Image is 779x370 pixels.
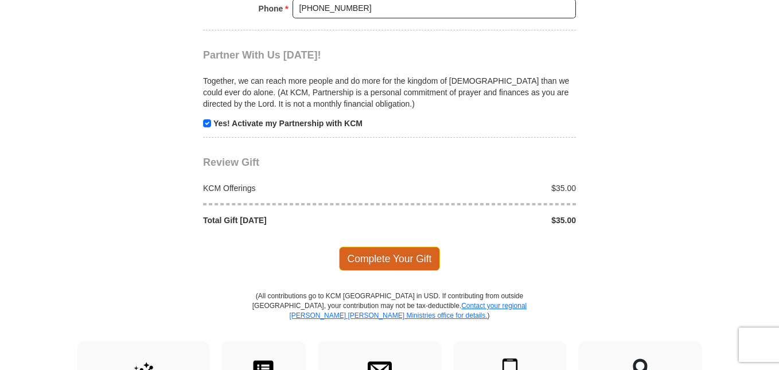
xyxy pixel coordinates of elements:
span: Partner With Us [DATE]! [203,49,321,61]
strong: Yes! Activate my Partnership with KCM [213,119,363,128]
div: $35.00 [389,215,582,226]
div: KCM Offerings [197,182,390,194]
span: Review Gift [203,157,259,168]
div: $35.00 [389,182,582,194]
strong: Phone [259,1,283,17]
p: Together, we can reach more people and do more for the kingdom of [DEMOGRAPHIC_DATA] than we coul... [203,75,576,110]
div: Total Gift [DATE] [197,215,390,226]
p: (All contributions go to KCM [GEOGRAPHIC_DATA] in USD. If contributing from outside [GEOGRAPHIC_D... [252,291,527,341]
span: Complete Your Gift [339,247,441,271]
